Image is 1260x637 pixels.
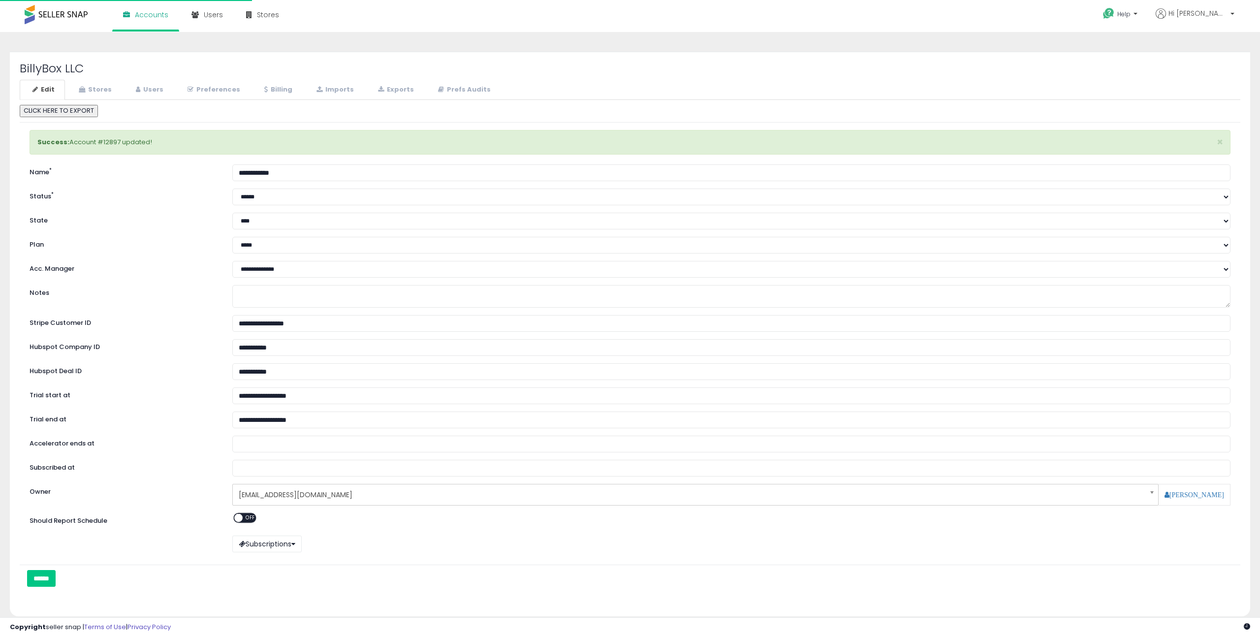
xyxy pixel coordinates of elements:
[30,487,51,497] label: Owner
[1165,491,1224,498] a: [PERSON_NAME]
[1156,8,1234,31] a: Hi [PERSON_NAME]
[175,80,251,100] a: Preferences
[425,80,501,100] a: Prefs Audits
[30,130,1230,155] div: Account #12897 updated!
[22,436,225,448] label: Accelerator ends at
[22,315,225,328] label: Stripe Customer ID
[204,10,223,20] span: Users
[22,363,225,376] label: Hubspot Deal ID
[123,80,174,100] a: Users
[20,105,98,117] button: CLICK HERE TO EXPORT
[127,622,171,632] a: Privacy Policy
[22,164,225,177] label: Name
[1217,137,1223,147] button: ×
[10,622,46,632] strong: Copyright
[20,62,1240,75] h2: BillyBox LLC
[84,622,126,632] a: Terms of Use
[22,387,225,400] label: Trial start at
[22,213,225,225] label: State
[257,10,279,20] span: Stores
[22,261,225,274] label: Acc. Manager
[135,10,168,20] span: Accounts
[365,80,424,100] a: Exports
[22,237,225,250] label: Plan
[22,412,225,424] label: Trial end at
[252,80,303,100] a: Billing
[232,536,302,552] button: Subscriptions
[1102,7,1115,20] i: Get Help
[20,80,65,100] a: Edit
[243,514,258,522] span: OFF
[1117,10,1131,18] span: Help
[22,285,225,298] label: Notes
[1168,8,1228,18] span: Hi [PERSON_NAME]
[22,189,225,201] label: Status
[30,516,107,526] label: Should Report Schedule
[304,80,364,100] a: Imports
[22,339,225,352] label: Hubspot Company ID
[239,486,1139,503] span: [EMAIL_ADDRESS][DOMAIN_NAME]
[10,623,171,632] div: seller snap | |
[66,80,122,100] a: Stores
[37,137,69,147] strong: Success:
[22,460,225,473] label: Subscribed at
